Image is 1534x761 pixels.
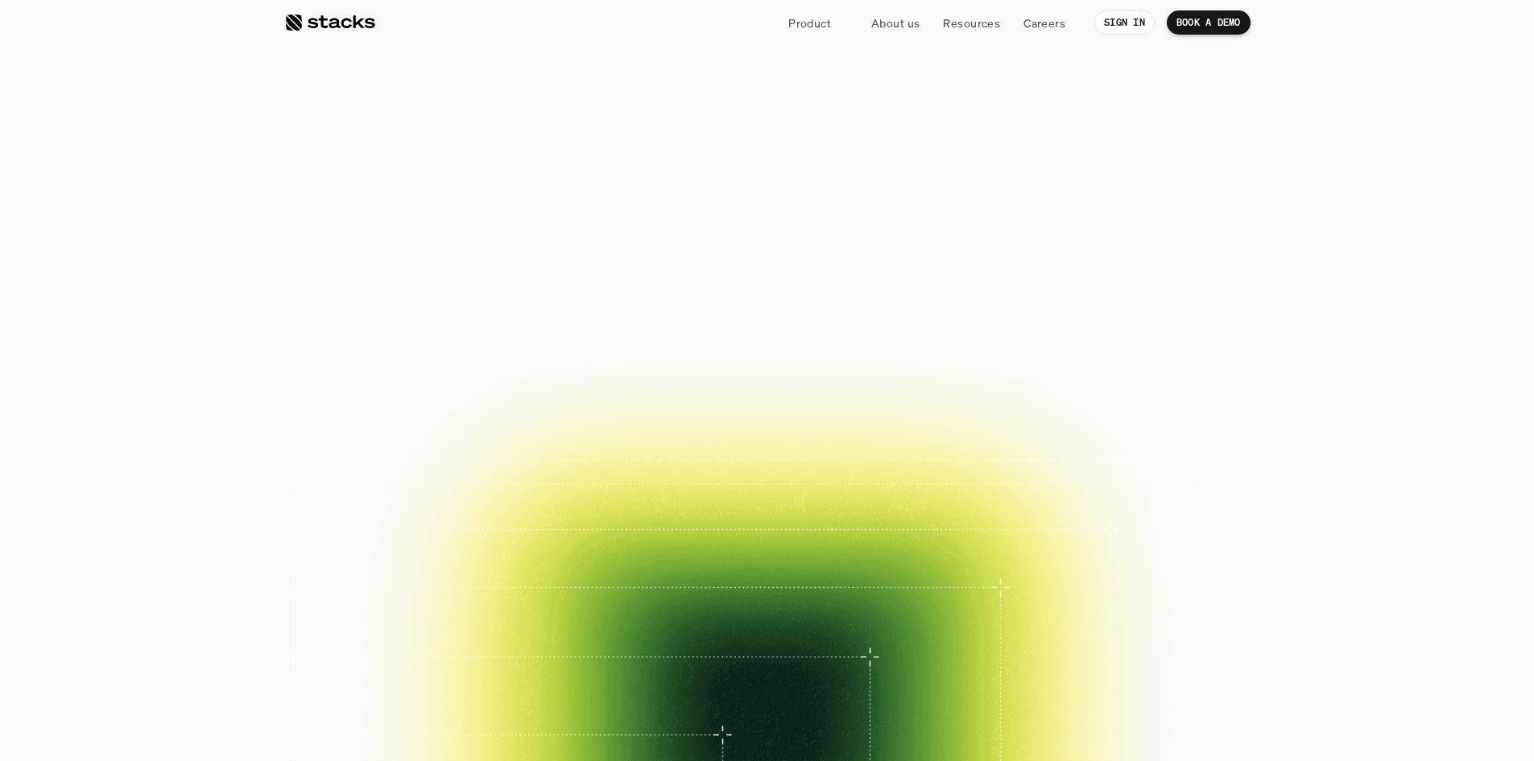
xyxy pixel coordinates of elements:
a: Careers [1014,8,1075,37]
p: SIGN IN [1104,17,1145,28]
p: Resources [943,14,1000,31]
span: financial [604,98,881,171]
span: The [463,98,590,171]
p: BOOK A DEMO [1176,17,1241,28]
span: Reimagined. [567,172,967,245]
p: BOOK A DEMO [627,348,718,371]
p: EXPLORE PRODUCT [783,348,907,371]
a: About us [862,8,929,37]
p: Close your books faster, smarter, and risk-free with Stacks, the AI tool for accounting teams. [567,262,968,311]
a: SIGN IN [1094,10,1155,35]
a: EXPLORE PRODUCT [755,340,935,380]
p: Product [788,14,831,31]
a: Resources [933,8,1010,37]
span: close. [895,98,1071,171]
p: Careers [1023,14,1065,31]
a: BOOK A DEMO [599,340,746,380]
p: About us [871,14,920,31]
a: BOOK A DEMO [1167,10,1251,35]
